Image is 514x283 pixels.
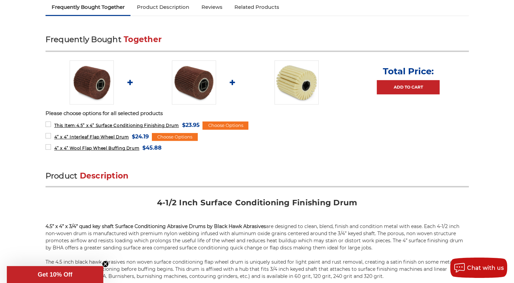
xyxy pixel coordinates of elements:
[46,110,469,117] p: Please choose options for all selected products
[46,223,266,229] strong: 4.5” x 4” x 3/4” quad key shaft Surface Conditioning Abrasive Drums by Black Hawk Abrasives
[80,171,129,181] span: Description
[132,132,149,141] span: $24.19
[38,271,72,278] span: Get 10% Off
[377,80,440,94] a: Add to Cart
[124,35,162,44] span: Together
[46,223,469,280] p: are designed to clean, blend, finish and condition metal with ease. Each 4-1/2 inch non-woven dru...
[46,197,469,213] h2: 4-1/2 Inch Surface Conditioning Finishing Drum
[182,120,199,130] span: $23.95
[7,266,103,283] div: Get 10% OffClose teaser
[102,261,109,267] button: Close teaser
[46,171,77,181] span: Product
[70,60,114,105] img: 4.5 Inch Surface Conditioning Finishing Drum
[383,66,433,77] p: Total Price:
[54,123,179,128] span: 4.5” x 4” Surface Conditioning Finishing Drum
[467,265,504,271] span: Chat with us
[46,35,121,44] span: Frequently Bought
[152,133,198,141] div: Choose Options
[54,123,76,128] strong: This Item:
[450,258,507,278] button: Chat with us
[54,146,139,151] span: 4” x 4” Wool Flap Wheel Buffing Drum
[54,134,129,139] span: 4” x 4” Interleaf Flap Wheel Drum
[202,121,248,130] div: Choose Options
[142,143,162,152] span: $45.88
